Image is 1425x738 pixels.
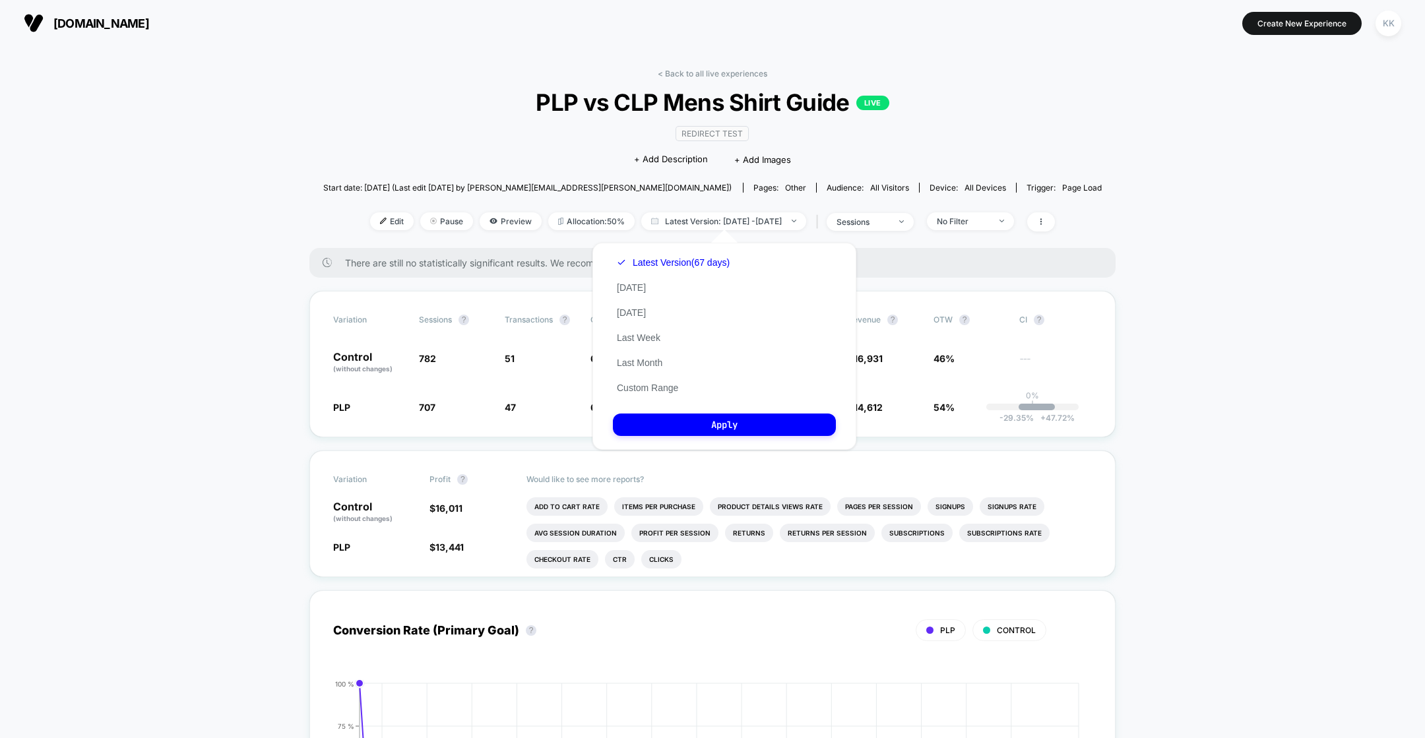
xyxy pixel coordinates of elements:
[780,524,875,542] li: Returns Per Session
[710,497,831,516] li: Product Details Views Rate
[613,382,682,394] button: Custom Range
[430,218,437,224] img: end
[1019,315,1092,325] span: CI
[526,474,1092,484] p: Would like to see more reports?
[380,218,387,224] img: edit
[651,218,658,224] img: calendar
[1034,315,1044,325] button: ?
[613,414,836,436] button: Apply
[785,183,806,193] span: other
[959,524,1050,542] li: Subscriptions Rate
[333,474,406,485] span: Variation
[1034,413,1075,423] span: 47.72 %
[899,220,904,223] img: end
[526,497,608,516] li: Add To Cart Rate
[526,550,598,569] li: Checkout Rate
[1372,10,1405,37] button: KK
[725,524,773,542] li: Returns
[505,402,516,413] span: 47
[53,16,149,30] span: [DOMAIN_NAME]
[999,413,1034,423] span: -29.35 %
[641,550,681,569] li: Clicks
[526,524,625,542] li: Avg Session Duration
[928,497,973,516] li: Signups
[505,353,515,364] span: 51
[919,183,1016,193] span: Device:
[934,353,955,364] span: 46%
[934,402,955,413] span: 54%
[934,315,1006,325] span: OTW
[1027,183,1102,193] div: Trigger:
[613,357,666,369] button: Last Month
[676,126,749,141] span: Redirect Test
[333,514,393,522] span: (without changes)
[641,212,806,230] span: Latest Version: [DATE] - [DATE]
[333,541,350,553] span: PLP
[323,183,732,193] span: Start date: [DATE] (Last edit [DATE] by [PERSON_NAME][EMAIL_ADDRESS][PERSON_NAME][DOMAIN_NAME])
[333,352,406,374] p: Control
[419,402,435,413] span: 707
[753,183,806,193] div: Pages:
[24,13,44,33] img: Visually logo
[335,679,354,687] tspan: 100 %
[505,315,553,324] span: Transactions
[333,365,393,373] span: (without changes)
[333,402,350,413] span: PLP
[614,497,703,516] li: Items Per Purchase
[613,332,664,344] button: Last Week
[792,220,796,222] img: end
[429,503,462,514] span: $
[937,216,990,226] div: No Filter
[1242,12,1362,35] button: Create New Experience
[870,183,909,193] span: All Visitors
[837,217,889,227] div: sessions
[480,212,542,230] span: Preview
[457,474,468,485] button: ?
[613,257,734,268] button: Latest Version(67 days)
[980,497,1044,516] li: Signups Rate
[1040,413,1046,423] span: +
[20,13,153,34] button: [DOMAIN_NAME]
[613,282,650,293] button: [DATE]
[370,212,414,230] span: Edit
[813,212,827,231] span: |
[419,315,452,324] span: Sessions
[940,625,955,635] span: PLP
[338,722,354,729] tspan: 75 %
[1376,11,1401,36] div: KK
[965,183,1006,193] span: all devices
[881,524,953,542] li: Subscriptions
[419,353,436,364] span: 782
[459,315,469,325] button: ?
[887,315,898,325] button: ?
[999,220,1004,222] img: end
[827,183,909,193] div: Audience:
[1062,183,1102,193] span: Page Load
[631,524,718,542] li: Profit Per Session
[333,501,416,524] p: Control
[333,315,406,325] span: Variation
[429,474,451,484] span: Profit
[658,69,767,78] a: < Back to all live experiences
[959,315,970,325] button: ?
[1026,390,1039,400] p: 0%
[526,625,536,636] button: ?
[837,497,921,516] li: Pages Per Session
[605,550,635,569] li: Ctr
[558,218,563,225] img: rebalance
[997,625,1036,635] span: CONTROL
[435,503,462,514] span: 16,011
[548,212,635,230] span: Allocation: 50%
[420,212,473,230] span: Pause
[362,88,1063,116] span: PLP vs CLP Mens Shirt Guide
[613,307,650,319] button: [DATE]
[345,257,1089,268] span: There are still no statistically significant results. We recommend waiting a few more days
[634,153,708,166] span: + Add Description
[435,541,464,553] span: 13,441
[429,541,464,553] span: $
[559,315,570,325] button: ?
[1019,355,1092,374] span: ---
[1031,400,1034,410] p: |
[734,154,791,165] span: + Add Images
[856,96,889,110] p: LIVE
